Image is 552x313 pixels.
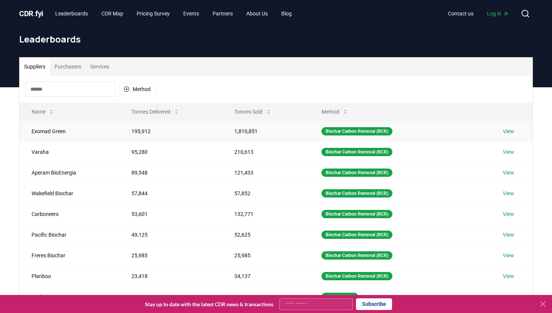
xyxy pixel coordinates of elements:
[503,128,514,135] a: View
[222,266,309,286] td: 34,137
[119,83,155,95] button: Method
[503,293,514,301] a: View
[442,7,515,20] nav: Main
[321,272,392,280] div: Biochar Carbon Removal (BCR)
[20,162,119,183] td: Aperam BioEnergia
[49,7,94,20] a: Leaderboards
[20,58,50,76] button: Suppliers
[321,251,392,260] div: Biochar Carbon Removal (BCR)
[131,7,176,20] a: Pricing Survey
[321,231,392,239] div: Biochar Carbon Removal (BCR)
[321,127,392,135] div: Biochar Carbon Removal (BCR)
[19,33,533,45] h1: Leaderboards
[503,252,514,259] a: View
[503,169,514,176] a: View
[20,286,119,307] td: CarbonCure
[119,224,222,245] td: 49,125
[503,231,514,239] a: View
[442,7,480,20] a: Contact us
[33,9,36,18] span: .
[119,141,222,162] td: 95,280
[503,190,514,197] a: View
[19,9,43,18] span: CDR fyi
[503,210,514,218] a: View
[222,121,309,141] td: 1,810,851
[487,10,509,17] span: Log in
[20,204,119,224] td: Carboneers
[119,266,222,286] td: 23,418
[321,169,392,177] div: Biochar Carbon Removal (BCR)
[503,272,514,280] a: View
[19,8,43,19] a: CDR.fyi
[275,7,298,20] a: Blog
[315,104,354,119] button: Method
[222,286,309,307] td: 36,979
[50,58,86,76] button: Purchasers
[222,183,309,204] td: 57,852
[321,148,392,156] div: Biochar Carbon Removal (BCR)
[222,204,309,224] td: 132,771
[207,7,239,20] a: Partners
[119,162,222,183] td: 89,548
[321,189,392,198] div: Biochar Carbon Removal (BCR)
[481,7,515,20] a: Log in
[119,183,222,204] td: 57,844
[49,7,298,20] nav: Main
[20,266,119,286] td: Planboo
[20,224,119,245] td: Pacific Biochar
[86,58,114,76] button: Services
[321,210,392,218] div: Biochar Carbon Removal (BCR)
[119,121,222,141] td: 195,912
[119,245,222,266] td: 25,985
[125,104,186,119] button: Tonnes Delivered
[20,183,119,204] td: Wakefield Biochar
[177,7,205,20] a: Events
[20,141,119,162] td: Varaha
[26,104,60,119] button: Name
[119,286,222,307] td: 23,191
[222,224,309,245] td: 52,625
[119,204,222,224] td: 53,601
[321,293,358,301] div: Mineralization
[95,7,129,20] a: CDR Map
[20,245,119,266] td: Freres Biochar
[503,148,514,156] a: View
[222,162,309,183] td: 121,433
[240,7,274,20] a: About Us
[228,104,278,119] button: Tonnes Sold
[222,141,309,162] td: 210,613
[222,245,309,266] td: 25,985
[20,121,119,141] td: Exomad Green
